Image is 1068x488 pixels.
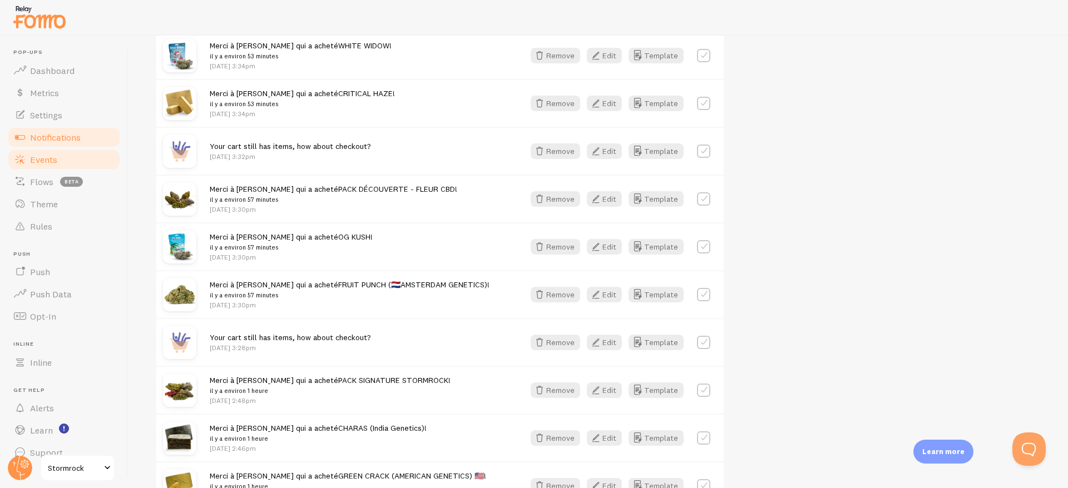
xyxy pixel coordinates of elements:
[629,430,684,446] button: Template
[60,177,83,187] span: beta
[338,375,448,385] a: PACK SIGNATURE STORMROCK
[531,48,580,63] button: Remove
[629,335,684,350] button: Template
[629,143,684,159] a: Template
[587,287,622,302] button: Edit
[7,82,121,104] a: Metrics
[7,59,121,82] a: Dashboard
[531,143,580,159] button: Remove
[7,351,121,374] a: Inline
[587,335,622,350] button: Edit
[210,51,392,61] small: il y a environ 53 minutes
[7,397,121,419] a: Alerts
[7,171,121,193] a: Flows beta
[210,109,395,118] p: [DATE] 3:34pm
[338,88,393,98] a: CRITICAL HAZE
[30,221,52,232] span: Rules
[338,471,484,481] a: GREEN CRACK (AMERICAN GENETICS) 🇺🇸
[210,88,395,109] span: Merci à [PERSON_NAME] qui a acheté !
[338,184,455,194] a: PACK DÉCOUVERTE - FLEUR CBD
[210,99,395,109] small: il y a environ 53 minutes
[210,141,370,151] span: Your cart still has items, how about checkout?
[7,126,121,148] a: Notifications
[1012,432,1046,466] iframe: Help Scout Beacon - Open
[210,242,373,252] small: il y a environ 57 minutes
[163,39,196,72] img: white-widow_2_small.jpg
[587,239,629,255] a: Edit
[7,104,121,126] a: Settings
[587,143,622,159] button: Edit
[30,357,52,368] span: Inline
[210,195,457,205] small: il y a environ 57 minutes
[30,447,63,458] span: Support
[30,109,62,121] span: Settings
[629,239,684,255] button: Template
[531,382,580,398] button: Remove
[30,65,75,76] span: Dashboard
[587,430,629,446] a: Edit
[531,430,580,446] button: Remove
[48,461,101,475] span: Stormrock
[338,232,370,242] a: OG KUSH
[629,191,684,207] button: Template
[12,3,67,31] img: fomo-relay-logo-orange.svg
[163,326,196,359] img: purchase.jpg
[210,444,427,453] p: [DATE] 2:46pm
[587,382,629,398] a: Edit
[7,148,121,171] a: Events
[587,96,622,111] button: Edit
[30,425,53,436] span: Learn
[210,332,370,342] span: Your cart still has items, how about checkout?
[13,341,121,348] span: Inline
[7,193,121,215] a: Theme
[587,143,629,159] a: Edit
[338,423,424,433] a: CHARAS (India Genetics)
[163,230,196,263] img: og-kush_1_small.jpg
[210,434,427,444] small: il y a environ 1 heure
[210,300,489,310] p: [DATE] 3:30pm
[30,176,53,187] span: Flows
[163,278,196,311] img: FleurStormrock2_small.png
[210,375,451,396] span: Merci à [PERSON_NAME] qui a acheté !
[587,335,629,350] a: Edit
[210,184,457,205] span: Merci à [PERSON_NAME] qui a acheté !
[7,305,121,327] a: Opt-In
[587,287,629,302] a: Edit
[922,446,965,457] p: Learn more
[210,232,373,252] span: Merci à [PERSON_NAME] qui a acheté !
[531,96,580,111] button: Remove
[629,96,684,111] button: Template
[210,423,427,444] span: Merci à [PERSON_NAME] qui a acheté !
[7,283,121,305] a: Push Data
[59,424,69,434] svg: <p>Watch New Feature Tutorials!</p>
[210,343,370,352] p: [DATE] 3:28pm
[338,280,487,290] a: FRUIT PUNCH (🇳🇱AMSTERDAM GENETICS)
[531,239,580,255] button: Remove
[210,61,392,71] p: [DATE] 3:34pm
[30,402,54,414] span: Alerts
[163,135,196,168] img: purchase.jpg
[30,311,56,322] span: Opt-In
[7,215,121,237] a: Rules
[210,152,370,161] p: [DATE] 3:32pm
[587,430,622,446] button: Edit
[587,239,622,255] button: Edit
[587,48,629,63] a: Edit
[587,191,622,207] button: Edit
[13,49,121,56] span: Pop-ups
[629,48,684,63] button: Template
[163,182,196,216] img: packfleur_small.png
[30,198,58,210] span: Theme
[587,96,629,111] a: Edit
[531,287,580,302] button: Remove
[30,288,72,300] span: Push Data
[163,87,196,120] img: CriticalHaze1CBD_1.webp
[163,374,196,407] img: packemblematiquefleur_small.png
[13,251,121,258] span: Push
